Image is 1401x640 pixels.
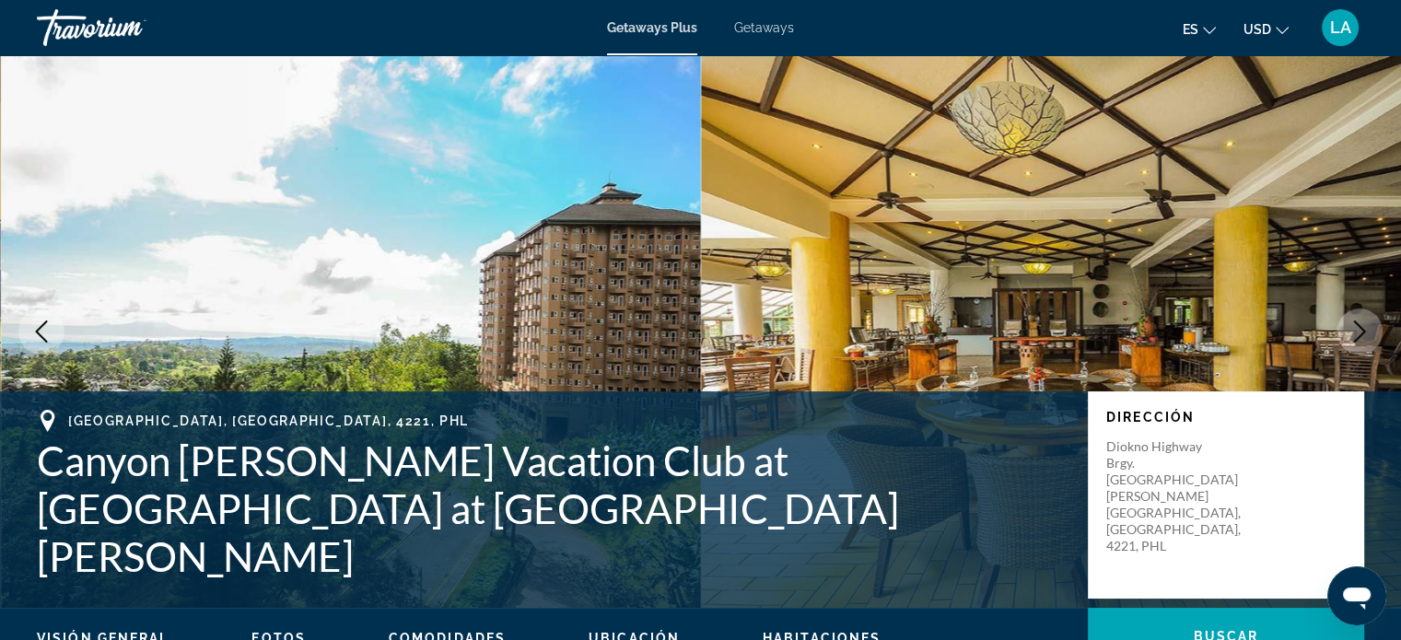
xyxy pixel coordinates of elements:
[607,20,697,35] a: Getaways Plus
[68,413,469,428] span: [GEOGRAPHIC_DATA], [GEOGRAPHIC_DATA], 4221, PHL
[1243,16,1289,42] button: Change currency
[1183,22,1198,37] span: es
[734,20,794,35] a: Getaways
[1183,16,1216,42] button: Change language
[18,308,64,355] button: Previous image
[1327,566,1386,625] iframe: Botón para iniciar la ventana de mensajería
[37,4,221,52] a: Travorium
[1330,18,1351,37] span: LA
[1106,410,1346,425] p: Dirección
[1337,308,1383,355] button: Next image
[37,436,1069,580] h1: Canyon [PERSON_NAME] Vacation Club at [GEOGRAPHIC_DATA] at [GEOGRAPHIC_DATA][PERSON_NAME]
[1243,22,1271,37] span: USD
[1316,8,1364,47] button: User Menu
[1106,438,1254,554] p: Diokno Highway Brgy. [GEOGRAPHIC_DATA][PERSON_NAME] [GEOGRAPHIC_DATA], [GEOGRAPHIC_DATA], 4221, PHL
